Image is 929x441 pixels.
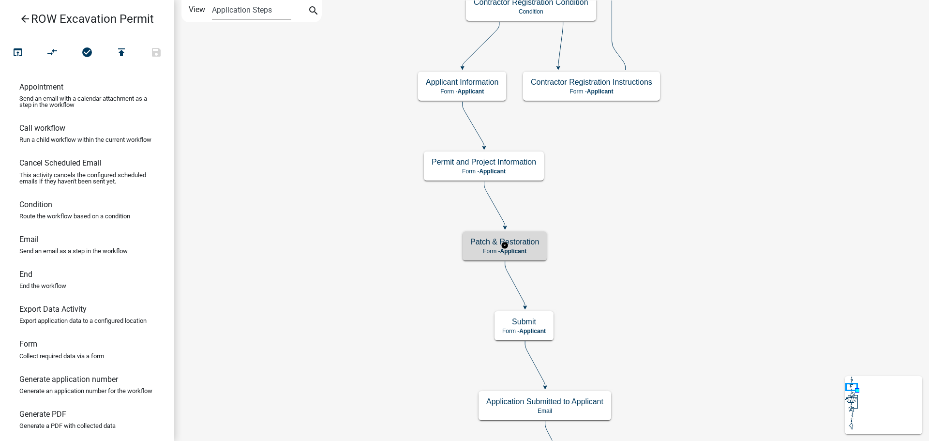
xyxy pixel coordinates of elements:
h6: Cancel Scheduled Email [19,158,102,167]
span: Applicant [479,168,506,175]
i: open_in_browser [12,46,24,60]
button: Auto Layout [35,43,70,63]
p: Generate an application number for the workflow [19,388,152,394]
h6: Form [19,339,37,349]
button: Test Workflow [0,43,35,63]
h5: Contractor Registration Instructions [531,77,652,87]
p: Send an email with a calendar attachment as a step in the workflow [19,95,155,108]
p: End the workflow [19,283,66,289]
h6: Generate application number [19,375,118,384]
h6: Appointment [19,82,63,91]
a: ROW Excavation Permit [8,8,159,30]
h6: Email [19,235,39,244]
p: Form - [426,88,498,95]
button: Save [139,43,174,63]
p: Export application data to a configured location [19,318,147,324]
p: Route the workflow based on a condition [19,213,130,219]
i: check_circle [81,46,93,60]
p: Condition [474,8,588,15]
button: Publish [104,43,139,63]
button: No problems [70,43,105,63]
h6: Condition [19,200,52,209]
i: save [150,46,162,60]
i: search [308,5,319,18]
h6: Export Data Activity [19,304,87,314]
p: Collect required data via a form [19,353,104,359]
h5: Permit and Project Information [432,157,536,167]
p: Email [486,408,603,414]
span: Applicant [500,248,526,255]
h6: End [19,270,32,279]
p: Form - [432,168,536,175]
span: Applicant [457,88,484,95]
h5: Application Submitted to Applicant [486,397,603,406]
h5: Applicant Information [426,77,498,87]
button: search [306,4,321,19]
div: Workflow actions [0,43,174,66]
p: This activity cancels the configured scheduled emails if they haven't been sent yet. [19,172,155,184]
p: Generate a PDF with collected data [19,423,116,429]
i: publish [116,46,127,60]
span: Applicant [587,88,614,95]
p: Run a child workflow within the current workflow [19,137,151,143]
p: Form - [531,88,652,95]
h5: Submit [502,317,546,326]
i: arrow_back [19,13,31,27]
p: Form - [502,328,546,335]
h6: Call workflow [19,123,65,133]
i: compare_arrows [47,46,59,60]
p: Send an email as a step in the workflow [19,248,128,254]
h5: Patch & Restoration [470,237,539,246]
h6: Generate PDF [19,410,66,419]
p: Form - [470,248,539,255]
span: Applicant [519,328,546,335]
